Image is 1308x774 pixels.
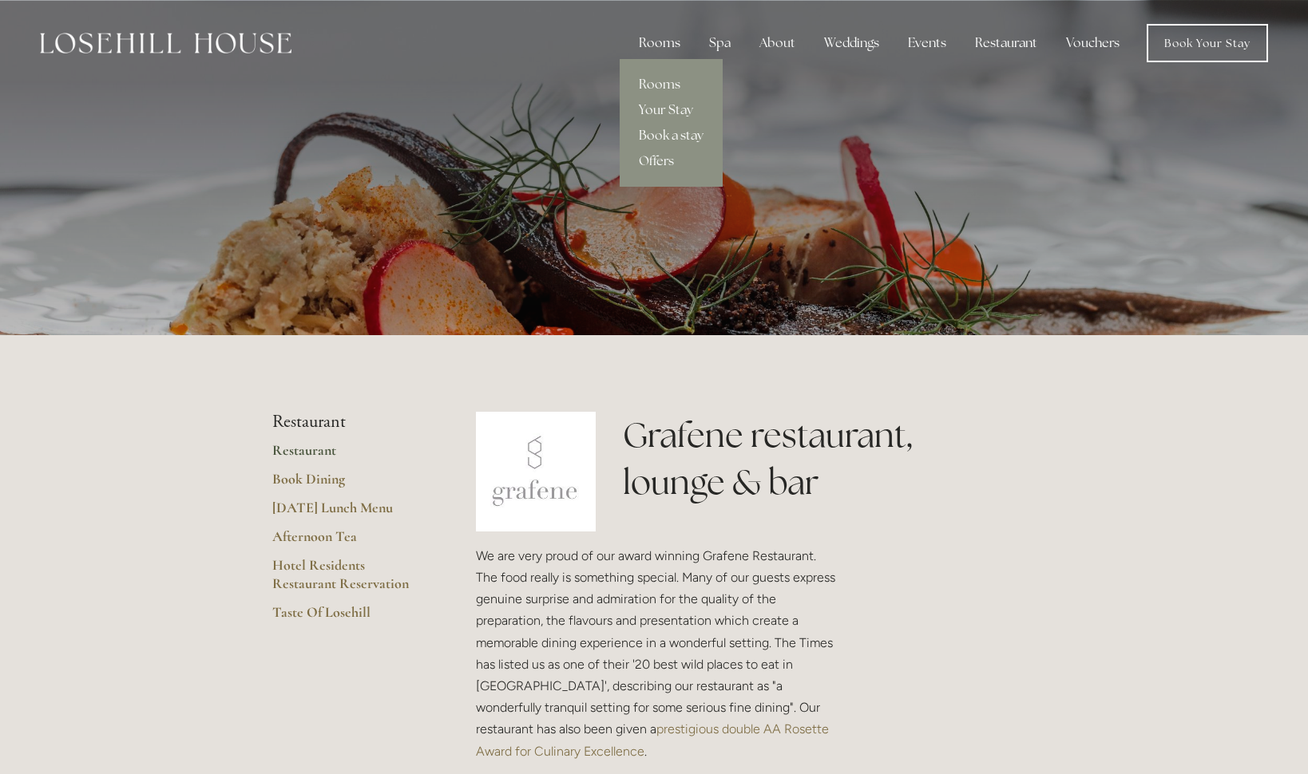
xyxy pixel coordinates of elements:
[696,27,743,59] div: Spa
[272,603,425,632] a: Taste Of Losehill
[272,412,425,432] li: Restaurant
[1053,27,1132,59] a: Vouchers
[962,27,1050,59] div: Restaurant
[272,527,425,556] a: Afternoon Tea
[620,97,723,123] a: Your Stay
[620,72,723,97] a: Rooms
[747,27,808,59] div: About
[476,721,832,758] a: prestigious double AA Rosette Award for Culinary Excellence
[272,499,425,527] a: [DATE] Lunch Menu
[476,545,840,762] p: We are very proud of our award winning Grafene Restaurant. The food really is something special. ...
[895,27,959,59] div: Events
[811,27,892,59] div: Weddings
[272,470,425,499] a: Book Dining
[623,412,1036,506] h1: Grafene restaurant, lounge & bar
[272,556,425,603] a: Hotel Residents Restaurant Reservation
[626,27,693,59] div: Rooms
[620,148,723,174] a: Offers
[620,123,723,148] a: Book a stay
[272,441,425,470] a: Restaurant
[40,33,291,53] img: Losehill House
[476,412,596,531] img: grafene.jpg
[1147,24,1268,62] a: Book Your Stay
